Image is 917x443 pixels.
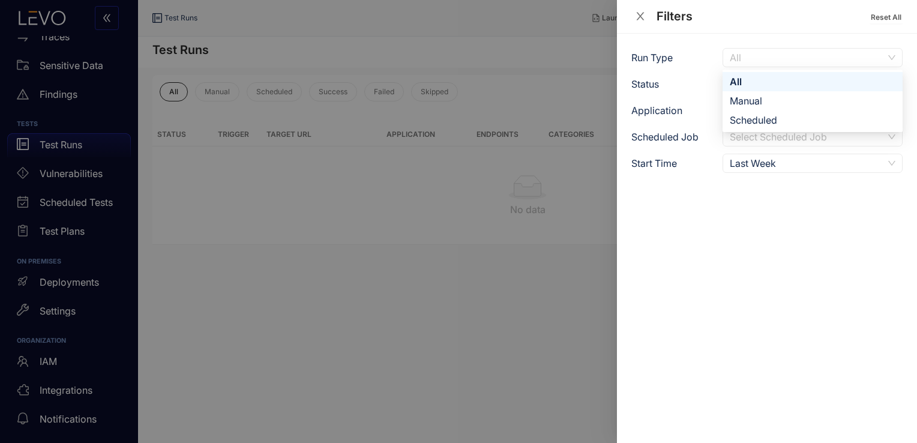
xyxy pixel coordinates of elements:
button: Reset All [870,11,903,23]
button: Close [631,10,649,23]
span: Reset All [871,13,901,22]
label: Run Type [631,52,673,63]
span: close [635,11,646,22]
span: All [730,49,895,67]
label: Scheduled Job [631,131,699,142]
label: Start Time [631,158,677,169]
div: Last Week [730,154,883,172]
label: Status [631,79,659,89]
div: Filters [657,10,870,23]
label: Application [631,105,682,116]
